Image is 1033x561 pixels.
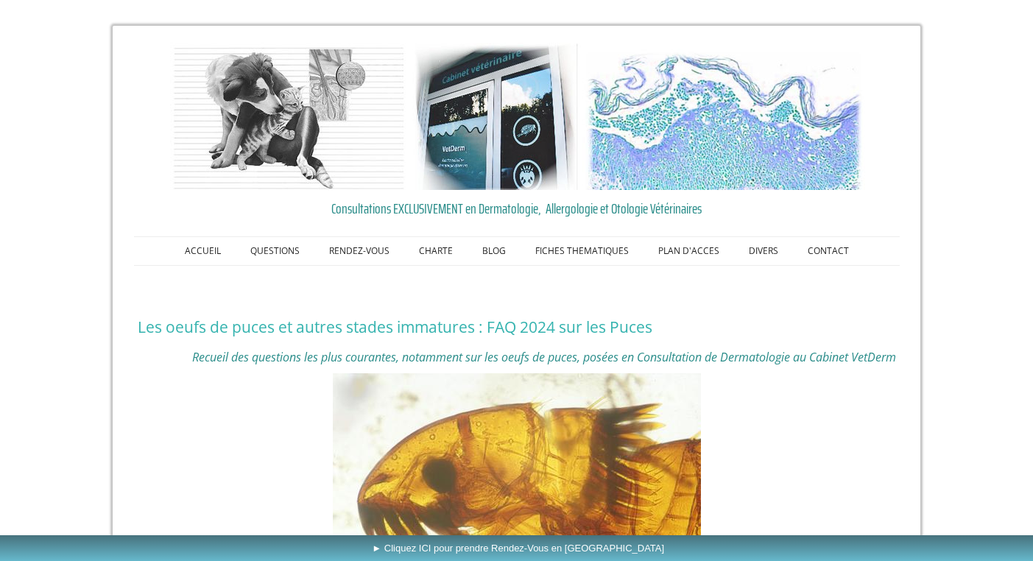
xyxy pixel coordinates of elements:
a: BLOG [468,237,521,265]
span: Recueil des questions les plus courantes, notamment sur les oeufs de puces, posées en Consultatio... [192,349,896,365]
a: FICHES THEMATIQUES [521,237,644,265]
a: Consultations EXCLUSIVEMENT en Dermatologie, Allergologie et Otologie Vétérinaires [138,197,896,219]
a: RENDEZ-VOUS [314,237,404,265]
a: ACCUEIL [170,237,236,265]
a: CHARTE [404,237,468,265]
a: QUESTIONS [236,237,314,265]
a: DIVERS [734,237,793,265]
span: ► Cliquez ICI pour prendre Rendez-Vous en [GEOGRAPHIC_DATA] [372,543,664,554]
a: PLAN D'ACCES [644,237,734,265]
a: CONTACT [793,237,864,265]
h1: Les oeufs de puces et autres stades immatures : FAQ 2024 sur les Puces [138,317,896,336]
